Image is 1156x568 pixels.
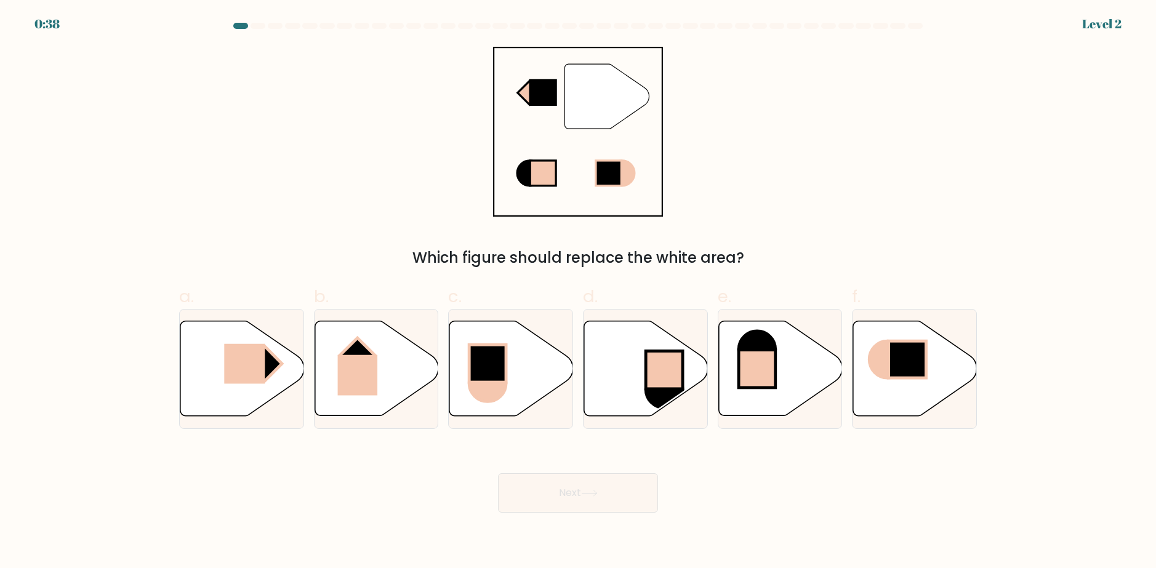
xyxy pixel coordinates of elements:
[314,284,329,308] span: b.
[718,284,731,308] span: e.
[448,284,462,308] span: c.
[564,64,649,129] g: "
[1082,15,1122,33] div: Level 2
[498,473,658,513] button: Next
[179,284,194,308] span: a.
[187,247,969,269] div: Which figure should replace the white area?
[583,284,598,308] span: d.
[34,15,60,33] div: 0:38
[852,284,861,308] span: f.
